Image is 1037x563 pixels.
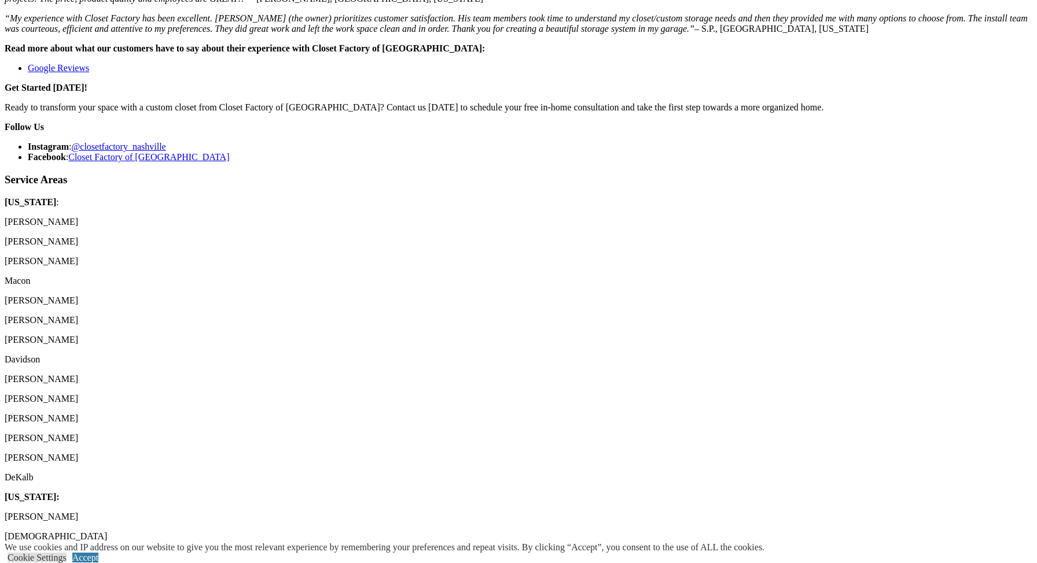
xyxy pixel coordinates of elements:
[5,295,1032,306] p: [PERSON_NAME]
[28,142,69,151] strong: Instagram
[5,173,1032,186] h3: Service Areas
[5,13,1032,34] p: – S.P., [GEOGRAPHIC_DATA], [US_STATE]
[8,553,67,562] a: Cookie Settings
[5,354,1032,365] p: Davidson
[5,276,1032,286] p: Macon
[5,433,1032,443] p: [PERSON_NAME]
[5,453,1032,463] p: [PERSON_NAME]
[28,63,89,73] a: Google Reviews
[5,83,87,92] strong: Get Started [DATE]!
[5,13,1028,34] em: “My experience with Closet Factory has been excellent. [PERSON_NAME] (the owner) prioritizes cust...
[5,335,1032,345] p: [PERSON_NAME]
[5,256,1032,266] p: [PERSON_NAME]
[5,197,56,207] strong: [US_STATE]
[72,553,98,562] a: Accept
[5,315,1032,325] p: [PERSON_NAME]
[5,122,44,132] strong: Follow Us
[5,43,485,53] strong: Read more about what our customers have to say about their experience with Closet Factory of [GEO...
[5,413,1032,424] p: [PERSON_NAME]
[28,152,1032,162] li: :
[5,472,1032,483] p: DeKalb
[28,152,66,162] strong: Facebook
[68,152,229,162] a: Closet Factory of [GEOGRAPHIC_DATA]
[5,512,1032,522] p: [PERSON_NAME]
[72,142,166,151] a: @closetfactory_nashville
[5,102,1032,113] p: Ready to transform your space with a custom closet from Closet Factory of [GEOGRAPHIC_DATA]? Cont...
[5,531,1032,542] p: [DEMOGRAPHIC_DATA]
[5,374,1032,384] p: [PERSON_NAME]
[5,492,60,502] strong: [US_STATE]:
[5,542,764,553] div: We use cookies and IP address on our website to give you the most relevant experience by remember...
[5,394,1032,404] p: [PERSON_NAME]
[5,217,1032,227] p: [PERSON_NAME]
[28,142,1032,152] li: :
[5,197,1032,208] p: :
[5,236,1032,247] p: [PERSON_NAME]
